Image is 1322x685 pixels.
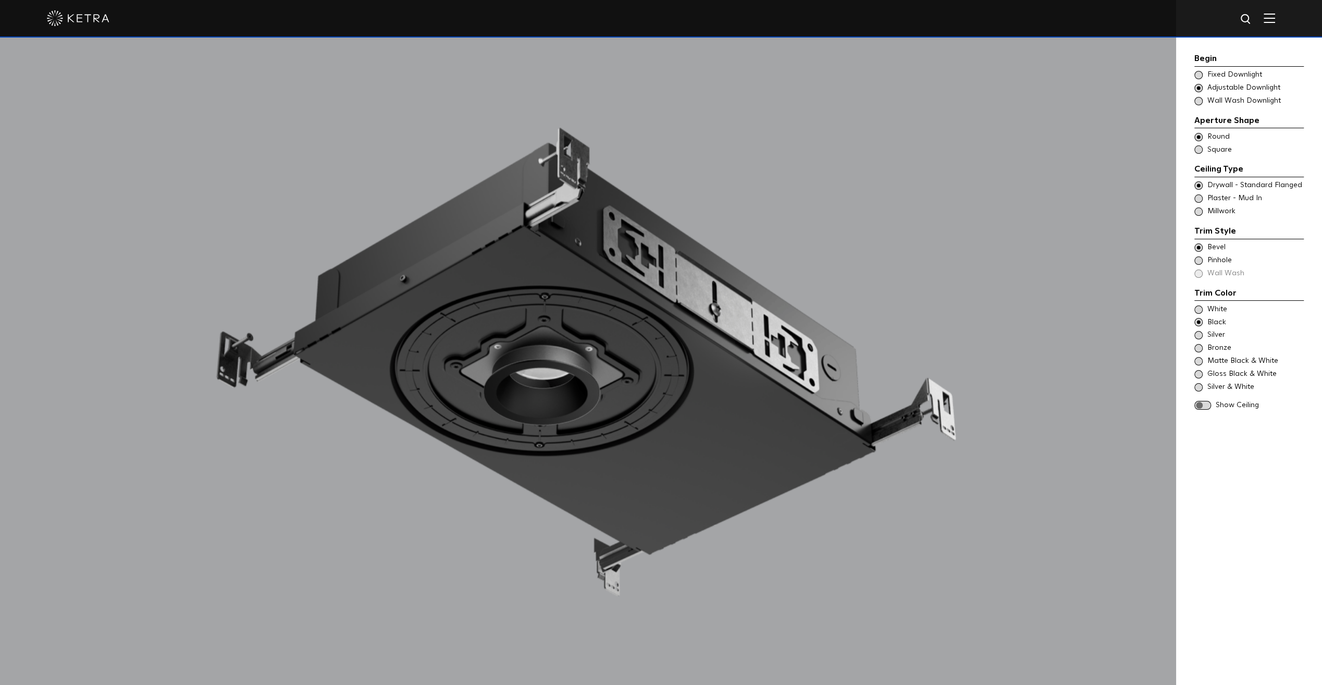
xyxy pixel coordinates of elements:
span: Black [1207,317,1303,328]
div: Trim Color [1194,287,1304,301]
span: Wall Wash Downlight [1207,96,1303,106]
span: Adjustable Downlight [1207,83,1303,93]
span: Silver [1207,330,1303,340]
span: Millwork [1207,206,1303,217]
span: Gloss Black & White [1207,369,1303,380]
img: search icon [1240,13,1253,26]
span: Silver & White [1207,382,1303,393]
span: Square [1207,145,1303,155]
img: Hamburger%20Nav.svg [1264,13,1275,23]
span: Plaster - Mud In [1207,193,1303,204]
span: Fixed Downlight [1207,70,1303,80]
div: Begin [1194,52,1304,67]
span: Pinhole [1207,255,1303,266]
div: Trim Style [1194,225,1304,239]
div: Aperture Shape [1194,114,1304,129]
img: ketra-logo-2019-white [47,10,109,26]
span: Matte Black & White [1207,356,1303,366]
span: White [1207,304,1303,315]
span: Round [1207,132,1303,142]
div: Ceiling Type [1194,163,1304,177]
span: Drywall - Standard Flanged [1207,180,1303,191]
span: Bevel [1207,242,1303,253]
span: Show Ceiling [1216,400,1304,411]
span: Bronze [1207,343,1303,353]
